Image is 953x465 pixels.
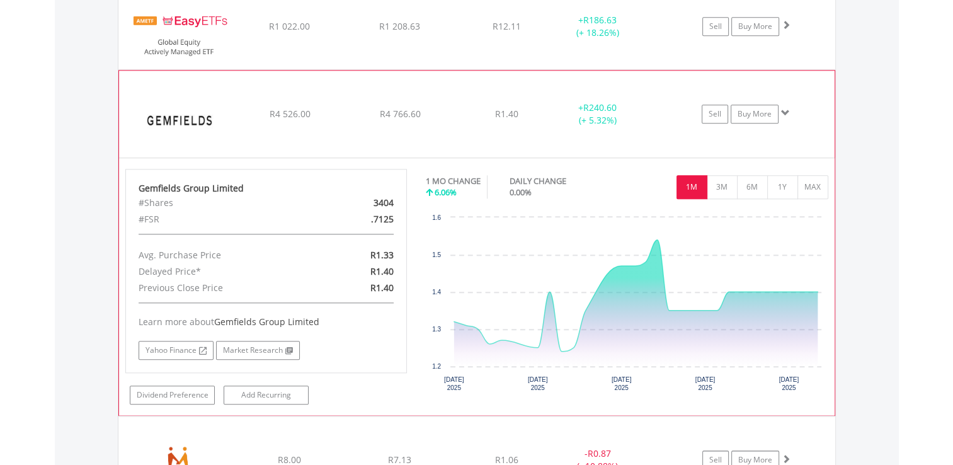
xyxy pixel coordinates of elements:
a: Dividend Preference [130,386,215,405]
a: Sell [702,105,728,123]
a: Buy More [731,105,779,123]
span: R186.63 [583,14,617,26]
text: [DATE] 2025 [528,376,548,391]
span: R1.40 [370,265,394,277]
span: R1.40 [370,282,394,294]
div: Previous Close Price [129,280,312,296]
span: R1.33 [370,249,394,261]
span: 0.00% [510,187,532,198]
div: + (+ 5.32%) [550,101,644,127]
a: Sell [702,17,729,36]
span: R1 208.63 [379,20,420,32]
text: [DATE] 2025 [695,376,716,391]
div: + (+ 18.26%) [551,14,646,39]
a: Yahoo Finance [139,341,214,360]
a: Add Recurring [224,386,309,405]
div: Avg. Purchase Price [129,247,312,263]
span: R0.87 [588,447,611,459]
div: .7125 [312,211,403,227]
button: 1M [676,175,707,199]
button: 6M [737,175,768,199]
text: 1.6 [432,214,441,221]
div: Gemfields Group Limited [139,182,394,195]
text: 1.3 [432,326,441,333]
span: R4 766.60 [379,108,420,120]
img: EQU.ZA.GML.png [125,86,234,154]
button: 3M [707,175,738,199]
a: Market Research [216,341,300,360]
svg: Interactive chart [426,211,828,400]
text: 1.5 [432,251,441,258]
span: R1 022.00 [269,20,310,32]
span: R1.40 [495,108,518,120]
div: #Shares [129,195,312,211]
text: [DATE] 2025 [444,376,464,391]
text: [DATE] 2025 [612,376,632,391]
div: Chart. Highcharts interactive chart. [426,211,828,400]
div: DAILY CHANGE [510,175,610,187]
text: 1.4 [432,289,441,296]
span: Gemfields Group Limited [214,316,319,328]
button: 1Y [767,175,798,199]
span: R4 526.00 [269,108,310,120]
span: R12.11 [493,20,521,32]
text: [DATE] 2025 [779,376,799,391]
text: 1.2 [432,363,441,370]
div: #FSR [129,211,312,227]
span: 6.06% [435,187,457,198]
a: Buy More [731,17,779,36]
span: R240.60 [583,101,617,113]
div: 3404 [312,195,403,211]
div: Delayed Price* [129,263,312,280]
div: Learn more about [139,316,394,328]
button: MAX [797,175,828,199]
div: 1 MO CHANGE [426,175,481,187]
